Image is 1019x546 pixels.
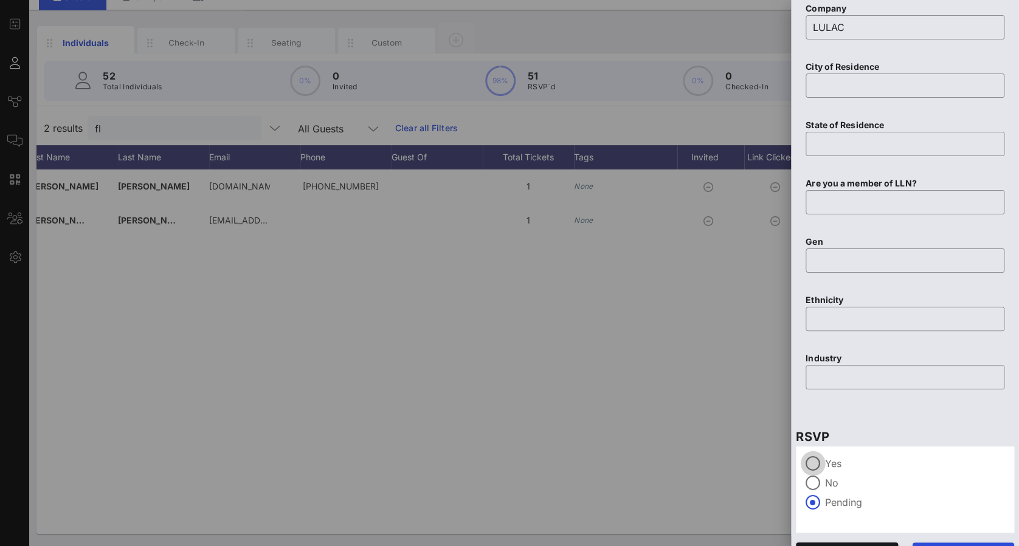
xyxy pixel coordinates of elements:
[806,2,1004,15] p: Company
[806,352,1004,365] p: Industry
[806,60,1004,73] p: City of Residence
[825,457,1004,469] label: Yes
[806,177,1004,190] p: Are you a member of LLN?
[806,235,1004,248] p: Gen
[806,118,1004,132] p: State of Residence
[825,496,1004,508] label: Pending
[825,477,1004,489] label: No
[806,293,1004,307] p: Ethnicity
[796,427,1014,446] p: RSVP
